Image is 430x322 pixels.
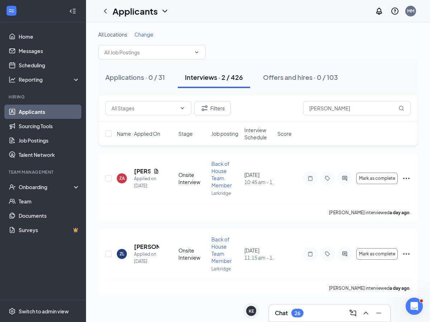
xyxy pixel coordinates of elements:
[134,243,159,251] h5: [PERSON_NAME]
[244,171,273,186] div: [DATE]
[19,58,80,72] a: Scheduling
[374,309,383,317] svg: Minimize
[104,48,191,56] input: All Job Postings
[8,7,15,14] svg: WorkstreamLogo
[19,105,80,119] a: Applicants
[356,248,398,260] button: Mark as complete
[180,105,185,111] svg: ChevronDown
[194,101,231,115] button: Filter Filters
[211,236,232,264] span: Back of House Team Member
[211,190,240,196] p: Larkridge
[178,247,207,261] div: Onsite Interview
[19,148,80,162] a: Talent Network
[19,194,80,208] a: Team
[244,254,273,261] span: 11:15 am - 11:30 am
[340,176,349,181] svg: ActiveChat
[349,309,357,317] svg: ComposeMessage
[19,133,80,148] a: Job Postings
[390,210,410,215] b: a day ago
[9,183,16,191] svg: UserCheck
[359,176,395,181] span: Mark as complete
[402,174,411,183] svg: Ellipses
[323,251,332,257] svg: Tag
[153,168,159,174] svg: Document
[19,223,80,237] a: SurveysCrown
[249,308,254,314] div: KE
[303,101,411,115] input: Search in interviews
[19,208,80,223] a: Documents
[134,31,153,38] span: Change
[244,247,273,261] div: [DATE]
[200,104,209,112] svg: Filter
[105,73,165,82] div: Applications · 0 / 31
[277,130,292,137] span: Score
[406,298,423,315] iframe: Intercom live chat
[263,73,338,82] div: Offers and hires · 0 / 103
[402,250,411,258] svg: Ellipses
[134,175,159,189] div: Applied on [DATE]
[329,285,411,291] p: [PERSON_NAME] interviewed .
[211,130,238,137] span: Job posting
[19,119,80,133] a: Sourcing Tools
[362,309,370,317] svg: ChevronUp
[194,49,200,55] svg: ChevronDown
[120,251,124,257] div: ZL
[9,94,78,100] div: Hiring
[19,308,69,315] div: Switch to admin view
[117,130,160,137] span: Name · Applied On
[373,307,384,319] button: Minimize
[101,7,110,15] svg: ChevronLeft
[340,251,349,257] svg: ActiveChat
[295,310,300,316] div: 26
[98,31,127,38] span: All Locations
[9,76,16,83] svg: Analysis
[244,126,273,141] span: Interview Schedule
[347,307,359,319] button: ComposeMessage
[9,308,16,315] svg: Settings
[19,76,80,83] div: Reporting
[390,285,410,291] b: a day ago
[19,183,74,191] div: Onboarding
[244,178,273,186] span: 10:45 am - 11:00 am
[323,176,332,181] svg: Tag
[306,251,315,257] svg: Note
[211,266,240,272] p: Larkridge
[161,7,169,15] svg: ChevronDown
[375,7,383,15] svg: Notifications
[275,309,288,317] h3: Chat
[178,130,193,137] span: Stage
[19,29,80,44] a: Home
[69,8,76,15] svg: Collapse
[356,173,398,184] button: Mark as complete
[119,175,125,181] div: ZA
[178,171,207,186] div: Onsite Interview
[329,210,411,216] p: [PERSON_NAME] interviewed .
[391,7,399,15] svg: QuestionInfo
[407,8,414,14] div: MM
[185,73,243,82] div: Interviews · 2 / 426
[306,176,315,181] svg: Note
[398,105,404,111] svg: MagnifyingGlass
[19,44,80,58] a: Messages
[359,251,395,256] span: Mark as complete
[134,251,159,265] div: Applied on [DATE]
[360,307,372,319] button: ChevronUp
[113,5,158,17] h1: Applicants
[211,160,232,188] span: Back of House Team Member
[111,104,177,112] input: All Stages
[9,169,78,175] div: Team Management
[134,167,150,175] h5: [PERSON_NAME]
